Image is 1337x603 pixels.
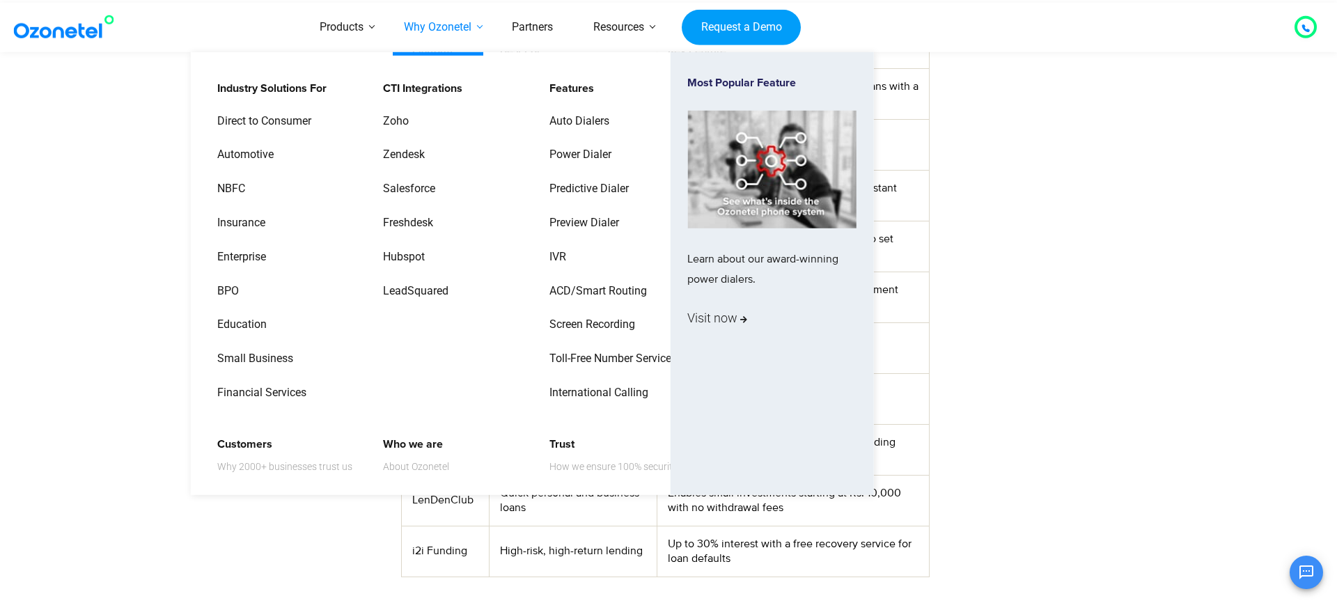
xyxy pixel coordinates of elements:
a: Freshdesk [374,211,435,235]
td: Enables small investments starting at Rs. 10,000 with no withdrawal fees [657,475,929,526]
a: NBFC [208,177,247,201]
a: Products [299,3,384,52]
a: LeadSquared [374,279,451,303]
a: Power Dialer [540,143,613,167]
span: Visit now [687,307,747,329]
a: Zendesk [374,143,427,167]
img: phone-system-min.jpg [687,111,856,228]
a: CustomersWhy 2000+ businesses trust us [208,432,354,478]
a: TrustHow we ensure 100% security [540,432,680,478]
a: Enterprise [208,245,268,269]
a: Preview Dialer [540,211,621,235]
td: High-risk, high-return lending [489,526,657,577]
a: IVR [540,245,568,269]
a: Features [540,77,596,101]
a: Auto Dialers [540,109,611,133]
span: Why 2000+ businesses trust us [217,457,352,475]
a: Toll-Free Number Services [540,347,679,371]
a: Small Business [208,347,295,371]
td: Up to 30% interest with a free recovery service for loan defaults [657,526,929,577]
a: Salesforce [374,177,437,201]
a: Financial Services [208,381,308,405]
td: Quick personal and business loans [489,475,657,526]
a: Zoho [374,109,411,133]
a: Who we areAbout Ozonetel [374,432,451,478]
a: Screen Recording [540,313,637,337]
a: Resources [573,3,664,52]
a: International Calling [540,381,650,405]
a: Insurance [208,211,267,235]
a: Education [208,313,269,337]
a: Direct to Consumer [208,109,313,133]
a: Hubspot [374,245,427,269]
a: Most Popular FeatureLearn about our award-winning power dialers.Visit now [687,77,856,471]
span: About Ozonetel [383,457,449,475]
a: Predictive Dialer [540,177,631,201]
td: i2i Funding [402,526,489,577]
a: Partners [492,3,573,52]
a: BPO [208,279,241,303]
a: ACD/Smart Routing [540,279,649,303]
td: LenDenClub [402,475,489,526]
span: How we ensure 100% security [549,457,678,475]
a: Industry Solutions For [208,77,329,101]
button: Open chat [1290,556,1323,589]
a: Why Ozonetel [384,3,492,52]
a: CTI Integrations [374,77,464,101]
a: Automotive [208,143,276,167]
a: Request a Demo [682,9,801,45]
